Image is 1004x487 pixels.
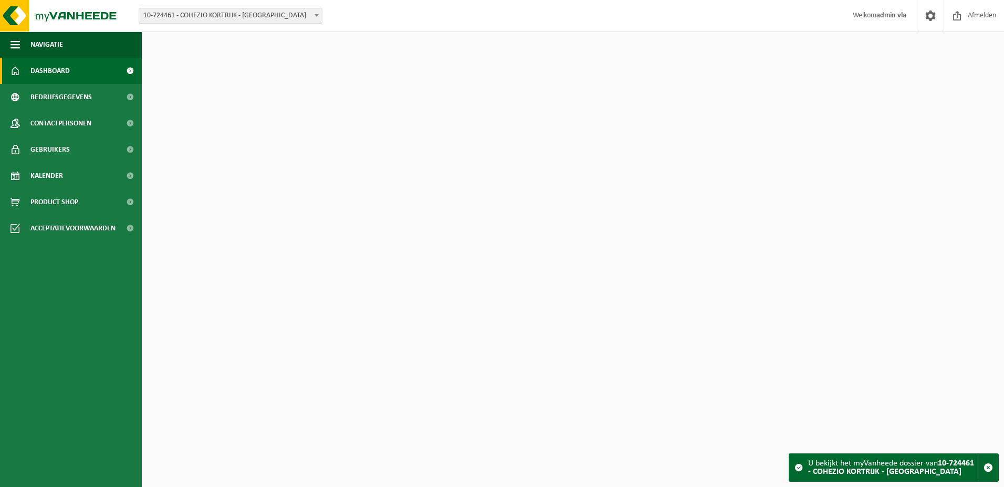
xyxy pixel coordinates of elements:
[30,189,78,215] span: Product Shop
[30,110,91,136] span: Contactpersonen
[876,12,906,19] strong: admin vla
[139,8,322,23] span: 10-724461 - COHEZIO KORTRIJK - KORTRIJK
[30,58,70,84] span: Dashboard
[30,31,63,58] span: Navigatie
[808,459,974,476] strong: 10-724461 - COHEZIO KORTRIJK - [GEOGRAPHIC_DATA]
[808,454,978,481] div: U bekijkt het myVanheede dossier van
[139,8,322,24] span: 10-724461 - COHEZIO KORTRIJK - KORTRIJK
[30,215,116,241] span: Acceptatievoorwaarden
[30,163,63,189] span: Kalender
[30,84,92,110] span: Bedrijfsgegevens
[30,136,70,163] span: Gebruikers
